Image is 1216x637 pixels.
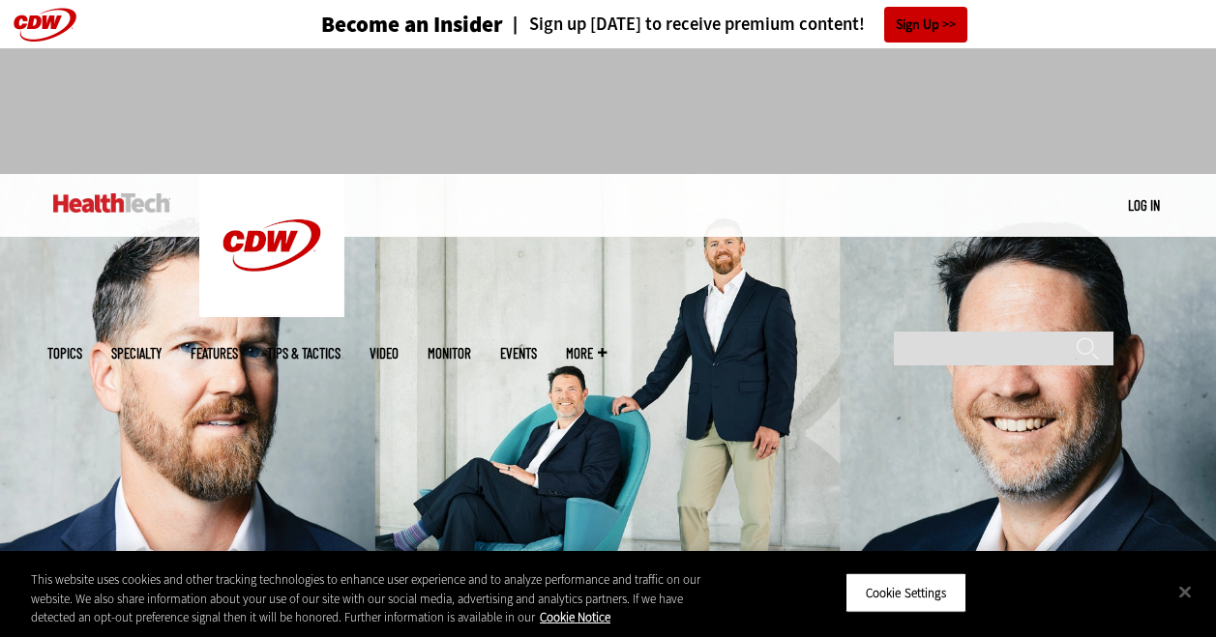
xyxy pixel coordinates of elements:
span: More [566,346,607,361]
a: More information about your privacy [540,609,610,625]
div: User menu [1128,195,1160,216]
a: Log in [1128,196,1160,214]
button: Cookie Settings [845,572,966,613]
a: Tips & Tactics [267,346,341,361]
a: Video [370,346,399,361]
button: Close [1164,570,1206,613]
a: Sign Up [884,7,967,43]
a: Sign up [DATE] to receive premium content! [503,15,865,34]
a: Features [191,346,238,361]
a: CDW [199,302,344,322]
a: Events [500,346,537,361]
img: Home [53,193,170,213]
span: Topics [47,346,82,361]
div: This website uses cookies and other tracking technologies to enhance user experience and to analy... [31,570,729,627]
span: Specialty [111,346,162,361]
a: Become an Insider [249,14,503,36]
a: MonITor [428,346,471,361]
img: Home [199,174,344,317]
h3: Become an Insider [321,14,503,36]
